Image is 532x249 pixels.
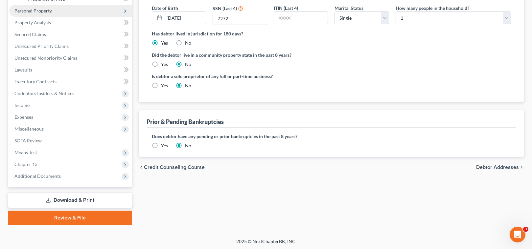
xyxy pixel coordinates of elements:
[9,135,132,147] a: SOFA Review
[161,142,168,149] label: Yes
[9,40,132,52] a: Unsecured Priority Claims
[14,173,61,179] span: Additional Documents
[14,161,37,167] span: Chapter 13
[9,76,132,88] a: Executory Contracts
[510,227,525,242] iframe: Intercom live chat
[152,52,511,58] label: Did the debtor live in a community property state in the past 8 years?
[14,43,69,49] span: Unsecured Priority Claims
[9,64,132,76] a: Lawsuits
[14,126,44,132] span: Miscellaneous
[14,55,77,61] span: Unsecured Nonpriority Claims
[396,5,469,11] label: How many people in the household?
[14,31,46,37] span: Secured Claims
[14,67,32,73] span: Lawsuits
[335,5,363,11] label: Marital Status
[161,82,168,89] label: Yes
[14,102,30,108] span: Income
[185,40,191,46] label: No
[152,30,511,37] label: Has debtor lived in jurisdiction for 180 days?
[164,12,206,24] input: MM/DD/YYYY
[185,61,191,68] label: No
[161,40,168,46] label: Yes
[185,82,191,89] label: No
[152,73,328,80] label: Is debtor a sole proprietor of any full or part-time business?
[523,227,528,232] span: 3
[14,114,33,120] span: Expenses
[476,165,524,170] button: Debtor Addresses chevron_right
[519,165,524,170] i: chevron_right
[14,20,51,25] span: Property Analysis
[185,142,191,149] label: No
[161,61,168,68] label: Yes
[213,5,237,12] label: SSN (Last 4)
[144,165,205,170] span: Credit Counseling Course
[152,5,178,11] label: Date of Birth
[9,29,132,40] a: Secured Claims
[14,150,37,155] span: Means Test
[14,79,57,84] span: Executory Contracts
[213,12,267,25] input: XXXX
[274,5,298,11] label: ITIN (Last 4)
[8,193,132,208] a: Download & Print
[14,138,42,143] span: SOFA Review
[476,165,519,170] span: Debtor Addresses
[14,91,74,96] span: Codebtors Insiders & Notices
[9,17,132,29] a: Property Analysis
[139,165,144,170] i: chevron_left
[147,118,224,126] div: Prior & Pending Bankruptcies
[274,12,328,24] input: XXXX
[14,8,52,13] span: Personal Property
[9,52,132,64] a: Unsecured Nonpriority Claims
[152,133,511,140] label: Does debtor have any pending or prior bankruptcies in the past 8 years?
[8,211,132,225] a: Review & File
[139,165,205,170] button: chevron_left Credit Counseling Course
